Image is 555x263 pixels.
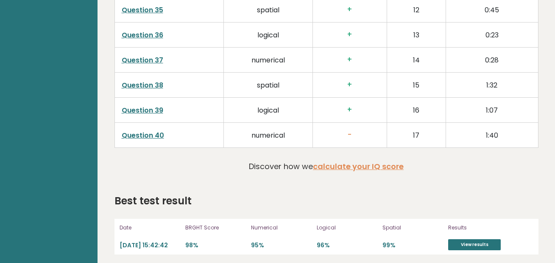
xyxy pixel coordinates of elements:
[122,5,163,15] a: Question 35
[320,105,380,114] h3: +
[249,161,404,172] p: Discover how we
[251,241,312,249] p: 95%
[120,241,180,249] p: [DATE] 15:42:42
[387,47,446,72] td: 14
[122,30,163,40] a: Question 36
[122,105,163,115] a: Question 39
[120,224,180,232] p: Date
[387,72,446,97] td: 15
[320,55,380,64] h3: +
[122,80,163,90] a: Question 38
[446,22,538,47] td: 0:23
[446,47,538,72] td: 0:28
[185,241,246,249] p: 98%
[223,72,312,97] td: spatial
[223,97,312,122] td: logical
[382,224,443,232] p: Spatial
[251,224,312,232] p: Numerical
[114,193,192,209] h2: Best test result
[448,239,501,250] a: View results
[448,224,533,232] p: Results
[223,122,312,147] td: numerical
[320,5,380,14] h3: +
[320,30,380,39] h3: +
[223,47,312,72] td: numerical
[320,130,380,139] h3: -
[320,80,380,89] h3: +
[122,130,164,140] a: Question 40
[446,72,538,97] td: 1:32
[313,161,404,172] a: calculate your IQ score
[122,55,163,65] a: Question 37
[387,122,446,147] td: 17
[387,22,446,47] td: 13
[185,224,246,232] p: BRGHT Score
[317,241,377,249] p: 96%
[317,224,377,232] p: Logical
[387,97,446,122] td: 16
[382,241,443,249] p: 99%
[223,22,312,47] td: logical
[446,97,538,122] td: 1:07
[446,122,538,147] td: 1:40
